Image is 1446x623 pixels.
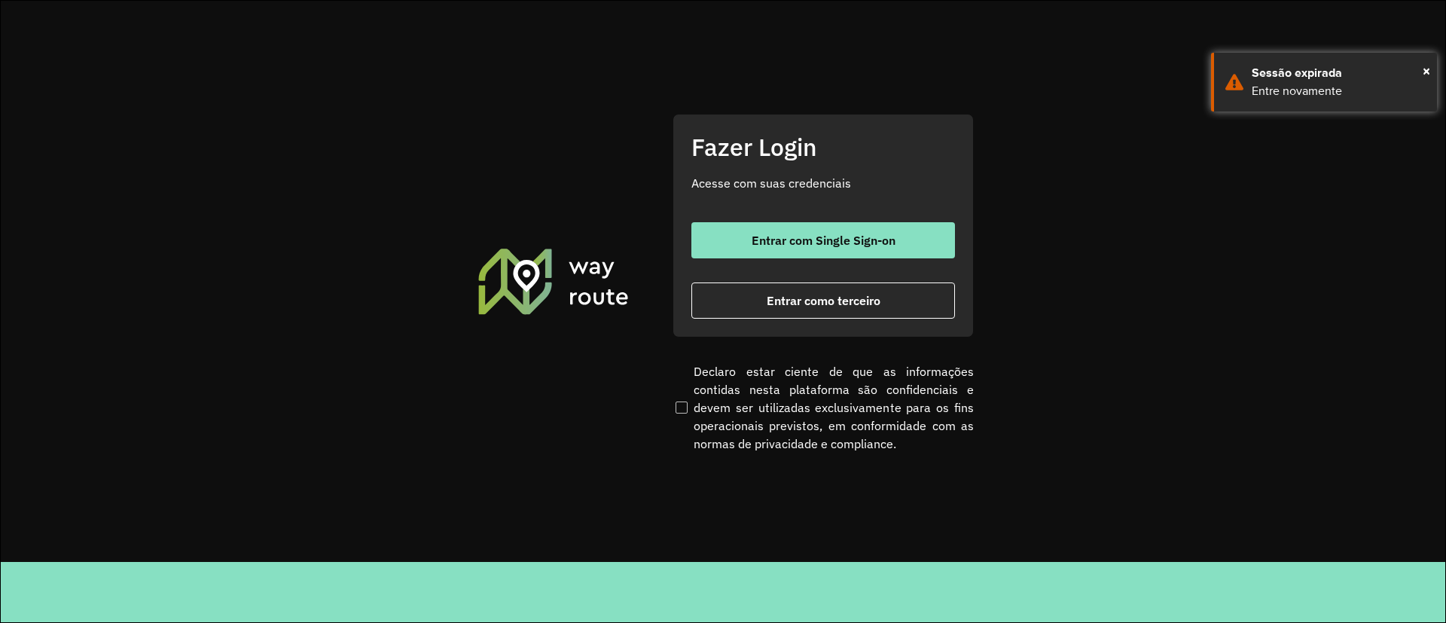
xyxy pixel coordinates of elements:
span: Entrar como terceiro [767,295,880,307]
div: Sessão expirada [1252,64,1426,82]
span: × [1423,60,1430,82]
button: Close [1423,60,1430,82]
span: Entrar com Single Sign-on [752,234,895,246]
div: Entre novamente [1252,82,1426,100]
img: Roteirizador AmbevTech [476,246,631,316]
p: Acesse com suas credenciais [691,174,955,192]
h2: Fazer Login [691,133,955,161]
button: button [691,222,955,258]
button: button [691,282,955,319]
label: Declaro estar ciente de que as informações contidas nesta plataforma são confidenciais e devem se... [673,362,974,453]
